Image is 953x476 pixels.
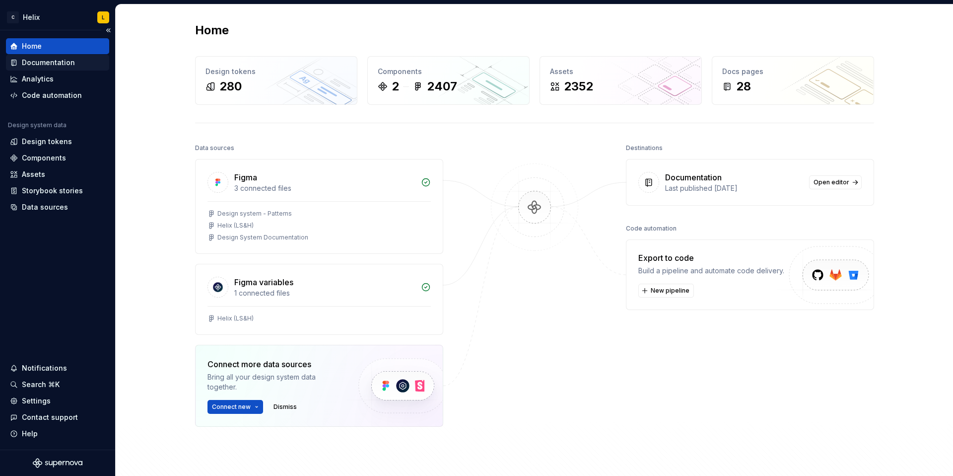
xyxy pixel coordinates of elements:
div: Connect more data sources [207,358,341,370]
button: Notifications [6,360,109,376]
div: Assets [22,169,45,179]
div: Docs pages [722,67,864,77]
h2: Home [195,22,229,38]
div: Assets [550,67,691,77]
div: Contact support [22,412,78,422]
div: Destinations [626,141,663,155]
button: Help [6,426,109,442]
div: Design system - Patterns [217,210,292,218]
div: Documentation [22,58,75,68]
div: Last published [DATE] [665,183,803,193]
div: Build a pipeline and automate code delivery. [638,266,784,276]
span: Open editor [814,178,849,186]
div: Design system data [8,121,67,129]
span: New pipeline [651,287,689,295]
button: CHelixL [2,6,113,28]
div: Notifications [22,363,67,373]
button: Dismiss [269,400,301,414]
div: Settings [22,396,51,406]
div: 2352 [564,79,593,94]
button: Contact support [6,409,109,425]
div: Components [378,67,519,77]
a: Figma variables1 connected filesHelix (LS&H) [195,264,443,335]
span: Dismiss [273,403,297,411]
a: Assets2352 [540,56,702,105]
div: L [102,13,105,21]
div: 2407 [427,79,457,94]
div: C [7,11,19,23]
div: Export to code [638,252,784,264]
a: Documentation [6,55,109,71]
a: Assets [6,166,109,182]
div: Help [22,429,38,439]
button: Search ⌘K [6,377,109,393]
a: Settings [6,393,109,409]
div: 1 connected files [234,288,415,298]
div: Bring all your design system data together. [207,372,341,392]
a: Design tokens280 [195,56,357,105]
div: Helix (LS&H) [217,315,254,322]
div: Analytics [22,74,54,84]
div: Code automation [22,90,82,100]
button: New pipeline [638,284,694,298]
div: Design System Documentation [217,234,308,241]
div: 2 [392,79,399,94]
div: Search ⌘K [22,380,60,390]
div: Data sources [22,202,68,212]
div: Home [22,41,42,51]
div: Documentation [665,171,722,183]
div: Storybook stories [22,186,83,196]
a: Storybook stories [6,183,109,199]
div: Data sources [195,141,234,155]
div: 280 [219,79,242,94]
div: Helix (LS&H) [217,222,254,230]
div: Figma variables [234,276,293,288]
div: Figma [234,171,257,183]
span: Connect new [212,403,251,411]
a: Analytics [6,71,109,87]
a: Open editor [809,175,862,189]
button: Collapse sidebar [101,23,115,37]
a: Components [6,150,109,166]
a: Code automation [6,87,109,103]
div: Helix [23,12,40,22]
a: Components22407 [367,56,530,105]
a: Figma3 connected filesDesign system - PatternsHelix (LS&H)Design System Documentation [195,159,443,254]
div: Design tokens [205,67,347,77]
div: Code automation [626,222,677,236]
a: Docs pages28 [712,56,874,105]
a: Data sources [6,199,109,215]
div: 3 connected files [234,183,415,193]
a: Home [6,38,109,54]
div: Components [22,153,66,163]
div: Design tokens [22,137,72,147]
button: Connect new [207,400,263,414]
svg: Supernova Logo [33,458,82,468]
a: Design tokens [6,134,109,150]
div: 28 [736,79,751,94]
